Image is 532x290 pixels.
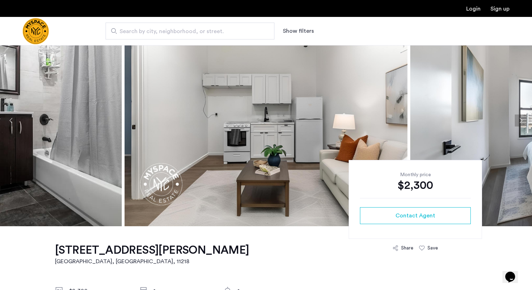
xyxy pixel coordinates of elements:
[360,171,471,178] div: Monthly price
[490,6,509,12] a: Registration
[401,245,413,252] div: Share
[395,211,435,220] span: Contact Agent
[515,115,527,127] button: Next apartment
[5,115,17,127] button: Previous apartment
[55,243,249,266] a: [STREET_ADDRESS][PERSON_NAME][GEOGRAPHIC_DATA], [GEOGRAPHIC_DATA], 11218
[106,23,274,39] input: Apartment Search
[360,178,471,192] div: $2,300
[23,18,49,44] a: Cazamio Logo
[283,27,314,35] button: Show or hide filters
[125,15,407,226] img: apartment
[55,257,249,266] h2: [GEOGRAPHIC_DATA], [GEOGRAPHIC_DATA] , 11218
[466,6,481,12] a: Login
[360,207,471,224] button: button
[502,262,525,283] iframe: chat widget
[120,27,255,36] span: Search by city, neighborhood, or street.
[23,18,49,44] img: logo
[55,243,249,257] h1: [STREET_ADDRESS][PERSON_NAME]
[427,245,438,252] div: Save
